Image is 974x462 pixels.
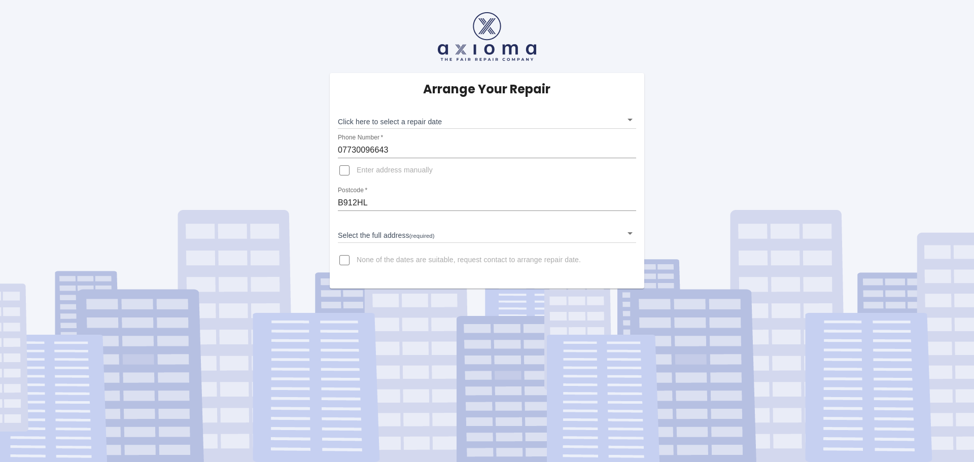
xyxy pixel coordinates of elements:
[423,81,550,97] h5: Arrange Your Repair
[338,133,383,142] label: Phone Number
[438,12,536,61] img: axioma
[338,186,367,195] label: Postcode
[357,165,433,175] span: Enter address manually
[357,255,581,265] span: None of the dates are suitable, request contact to arrange repair date.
